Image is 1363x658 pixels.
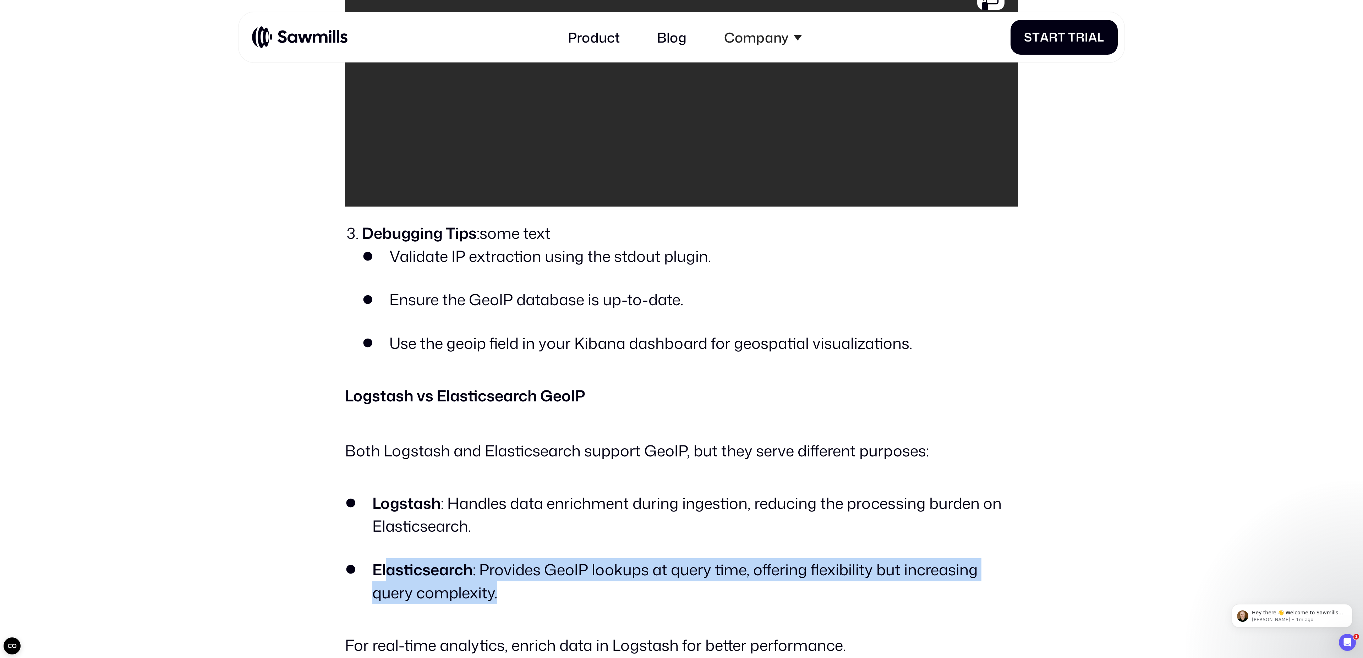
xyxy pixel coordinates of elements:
span: t [1032,30,1040,44]
strong: Elasticsearch [372,559,473,580]
span: a [1040,30,1049,44]
li: Use the geoip field in your Kibana dashboard for geospatial visualizations. [362,332,1018,355]
strong: Logstash vs Elasticsearch GeoIP [345,385,585,406]
div: Company [714,19,812,56]
li: :some text [362,222,1018,355]
strong: Logstash [372,492,441,514]
div: Company [724,29,789,45]
a: StartTrial [1011,20,1118,55]
li: : Handles data enrichment during ingestion, reducing the processing burden on Elasticsearch. [345,492,1018,538]
span: 1 [1353,634,1359,640]
span: i [1085,30,1088,44]
span: S [1024,30,1032,44]
span: r [1076,30,1085,44]
strong: Debugging Tips [362,222,477,244]
iframe: Intercom live chat [1339,634,1356,651]
span: t [1058,30,1066,44]
p: Both Logstash and Elasticsearch support GeoIP, but they serve different purposes: [345,437,1018,465]
span: T [1068,30,1076,44]
li: : Provides GeoIP lookups at query time, offering flexibility but increasing query complexity. [345,558,1018,604]
span: l [1097,30,1104,44]
a: Blog [647,19,697,56]
iframe: Intercom notifications message [1221,589,1363,639]
li: Validate IP extraction using the stdout plugin. [362,245,1018,268]
span: a [1088,30,1097,44]
a: Product [558,19,630,56]
span: r [1049,30,1058,44]
li: Ensure the GeoIP database is up-to-date. [362,288,1018,311]
button: Open CMP widget [4,637,21,654]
